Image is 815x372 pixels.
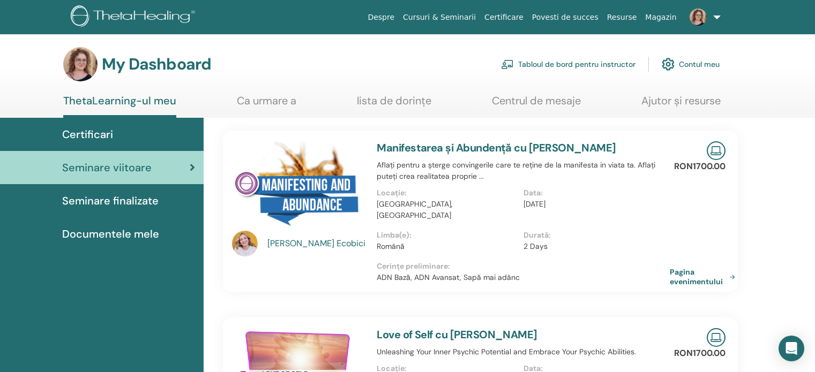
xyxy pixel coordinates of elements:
a: Manifestarea și Abundență cu [PERSON_NAME] [377,141,616,155]
p: 2 Days [524,241,663,252]
img: Manifestarea și Abundență [232,141,364,234]
a: lista de dorințe [357,94,431,115]
p: RON1700.00 [674,347,726,360]
p: Durată : [524,230,663,241]
img: cog.svg [662,55,675,73]
a: Centrul de mesaje [492,94,581,115]
p: Aflați pentru a șterge convingerile care te reține de la manifesta in viata ta. Aflați puteți cre... [377,160,670,182]
span: Documentele mele [62,226,159,242]
img: logo.png [71,5,199,29]
p: RON1700.00 [674,160,726,173]
a: Contul meu [662,52,720,76]
a: Despre [363,7,399,27]
a: Ca urmare a [237,94,296,115]
img: default.jpg [232,231,258,256]
h3: My Dashboard [102,55,211,74]
p: [DATE] [524,199,663,210]
p: Cerințe preliminare : [377,261,670,272]
p: Limba(e) : [377,230,517,241]
a: Love of Self cu [PERSON_NAME] [377,328,537,341]
span: Seminare finalizate [62,193,159,209]
p: ADN Bază, ADN Avansat, Sapă mai adânc [377,272,670,283]
span: Certificari [62,126,113,142]
p: Unleashing Your Inner Psychic Potential and Embrace Your Psychic Abilities. [377,346,670,358]
a: Certificare [480,7,528,27]
a: Cursuri & Seminarii [399,7,480,27]
a: [PERSON_NAME] Ecobici [267,237,367,250]
p: Data : [524,187,663,199]
div: Open Intercom Messenger [779,336,804,361]
img: Live Online Seminar [707,141,726,160]
p: Română [377,241,517,252]
a: Tabloul de bord pentru instructor [501,52,635,76]
p: [GEOGRAPHIC_DATA], [GEOGRAPHIC_DATA] [377,199,517,221]
a: ThetaLearning-ul meu [63,94,176,118]
a: Resurse [603,7,641,27]
a: Magazin [641,7,681,27]
img: Live Online Seminar [707,328,726,347]
p: Locație : [377,187,517,199]
span: Seminare viitoare [62,160,152,176]
img: default.jpg [63,47,98,81]
img: default.jpg [690,9,707,26]
img: chalkboard-teacher.svg [501,59,514,69]
a: Pagina evenimentului [670,267,739,286]
a: Povesti de succes [528,7,603,27]
a: Ajutor și resurse [641,94,721,115]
